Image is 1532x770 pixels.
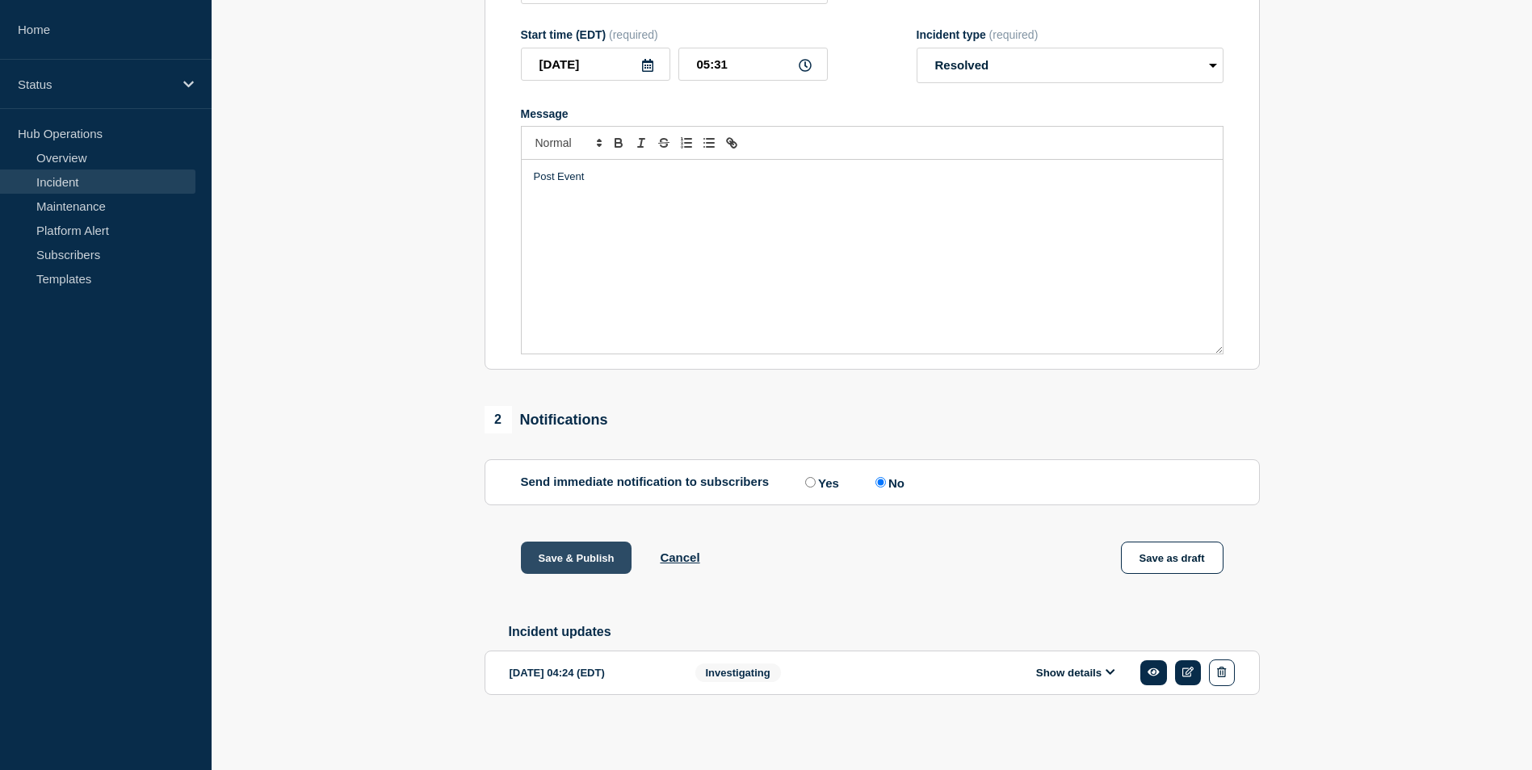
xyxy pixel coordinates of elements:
[534,169,1211,184] p: Post Event
[485,406,608,433] div: Notifications
[528,133,607,153] span: Font size
[521,28,828,41] div: Start time (EDT)
[522,160,1223,354] div: Message
[607,133,630,153] button: Toggle bold text
[675,133,698,153] button: Toggle ordered list
[660,550,699,564] button: Cancel
[1121,542,1224,574] button: Save as draft
[871,475,905,490] label: No
[698,133,720,153] button: Toggle bulleted list
[609,28,658,41] span: (required)
[521,107,1224,120] div: Message
[917,48,1224,83] select: Incident type
[875,477,886,488] input: No
[485,406,512,433] span: 2
[720,133,743,153] button: Toggle link
[805,477,816,488] input: Yes
[509,625,1260,639] h2: Incident updates
[630,133,653,153] button: Toggle italic text
[989,28,1039,41] span: (required)
[510,659,671,686] div: [DATE] 04:24 (EDT)
[653,133,675,153] button: Toggle strikethrough text
[678,48,828,81] input: HH:MM
[695,663,781,682] span: Investigating
[521,475,1224,490] div: Send immediate notification to subscribers
[521,475,770,490] p: Send immediate notification to subscribers
[1031,666,1120,680] button: Show details
[917,28,1224,41] div: Incident type
[801,475,839,490] label: Yes
[521,542,632,574] button: Save & Publish
[18,77,173,91] p: Status
[521,48,670,81] input: YYYY-MM-DD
